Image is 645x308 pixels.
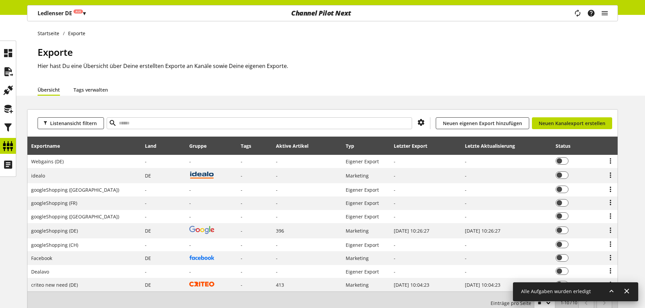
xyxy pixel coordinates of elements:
span: - [276,242,278,248]
span: googleShopping (FR) [31,200,77,206]
span: Eigener Export [346,187,379,193]
span: - [241,268,242,275]
div: Tags [241,142,251,149]
span: - [276,187,278,193]
span: googleShopping (DE) [31,228,78,234]
div: Letzter Export [394,142,434,149]
span: [DATE] 10:04:23 [394,282,429,288]
span: Webgains (DE) [31,158,64,165]
span: Dealavo [31,268,49,275]
span: 413 [276,282,284,288]
img: google [189,226,214,234]
span: - [276,200,278,206]
span: - [241,158,242,165]
span: - [241,172,242,179]
span: 396 [276,228,284,234]
p: Ledlenser DE [38,9,86,17]
span: Marketing [346,172,369,179]
span: Deutschland [145,255,151,261]
span: - [145,187,147,193]
span: - [276,158,278,165]
span: googleShopping ([GEOGRAPHIC_DATA]) [31,213,119,220]
span: Listenansicht filtern [50,120,97,127]
a: Übersicht [38,86,60,93]
span: - [241,242,242,248]
span: googleShopping (CH) [31,242,78,248]
span: [DATE] 10:26:27 [394,228,429,234]
span: [DATE] 10:04:23 [465,282,500,288]
span: - [241,282,242,288]
span: [DATE] 10:26:27 [465,228,500,234]
nav: main navigation [27,5,618,21]
div: Land [145,142,163,149]
img: idealo [189,171,214,179]
span: Eigener Export [346,268,379,275]
div: Status [556,142,577,149]
span: - [241,213,242,220]
span: Einträge pro Seite [491,300,534,307]
span: idealo [31,172,45,179]
span: - [276,255,278,261]
div: Exportname [31,142,67,149]
span: Eigener Export [346,242,379,248]
span: Marketing [346,282,369,288]
span: - [276,268,278,275]
span: Deutschland [145,172,151,179]
button: Listenansicht filtern [38,117,104,129]
a: Startseite [38,30,63,37]
a: Tags verwalten [73,86,108,93]
span: Alle Aufgaben wurden erledigt [521,288,591,294]
div: Typ [346,142,361,149]
span: Neuen Kanalexport erstellen [539,120,605,127]
span: Marketing [346,228,369,234]
span: ▾ [83,9,86,17]
a: Neuen Kanalexport erstellen [532,117,612,129]
span: - [241,187,242,193]
span: - [145,213,147,220]
img: criteo [189,282,214,287]
span: - [276,172,278,179]
span: Deutschland [145,228,151,234]
span: - [145,268,147,275]
span: googleShopping ([GEOGRAPHIC_DATA]) [31,187,119,193]
span: - [241,200,242,206]
span: Facebook [31,255,52,261]
span: - [241,255,242,261]
span: Aus [76,9,81,14]
div: Aktive Artikel [276,142,315,149]
span: Eigener Export [346,213,379,220]
span: - [276,213,278,220]
span: - [145,158,147,165]
span: - [241,228,242,234]
div: Letzte Aktualisierung [465,142,522,149]
h2: Hier hast Du eine Übersicht über Deine erstellten Exporte an Kanäle sowie Deine eigenen Exporte. [38,62,618,70]
span: criteo new need (DE) [31,282,78,288]
span: Neuen eigenen Export hinzufügen [443,120,522,127]
span: - [145,242,147,248]
a: Neuen eigenen Export hinzufügen [436,117,529,129]
span: Eigener Export [346,158,379,165]
span: - [145,200,147,206]
img: facebook [189,255,214,260]
div: Gruppe [189,142,213,149]
span: Exporte [38,46,73,58]
span: Marketing [346,255,369,261]
span: Eigener Export [346,200,379,206]
span: Deutschland [145,282,151,288]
